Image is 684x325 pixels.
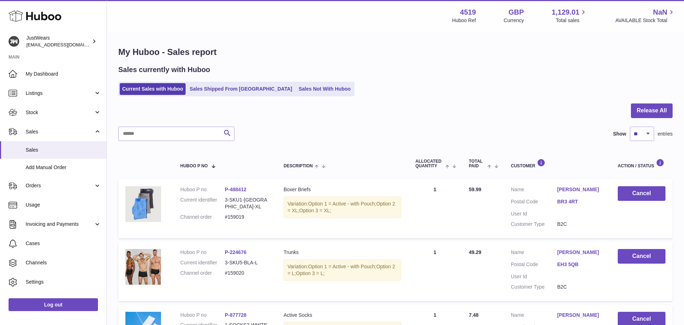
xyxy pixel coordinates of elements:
[552,7,588,24] a: 1,129.01 Total sales
[125,249,161,285] img: 45191669144337.jpg
[225,312,247,318] a: P-877728
[308,201,376,207] span: Option 1 = Active - with Pouch;
[653,7,667,17] span: NaN
[469,159,486,168] span: Total paid
[511,284,557,290] dt: Customer Type
[118,46,673,58] h1: My Huboo - Sales report
[557,198,603,205] a: BR3 4RT
[26,240,101,247] span: Cases
[225,197,269,210] dd: 3-SKU1-[GEOGRAPHIC_DATA]-XL
[26,279,101,285] span: Settings
[180,197,225,210] dt: Current identifier
[557,249,603,256] a: [PERSON_NAME]
[26,147,101,153] span: Sales
[284,186,401,193] div: Boxer Briefs
[308,264,376,269] span: Option 1 = Active - with Pouch;
[508,7,524,17] strong: GBP
[180,214,225,220] dt: Channel order
[225,249,247,255] a: P-224676
[180,312,225,319] dt: Huboo P no
[287,264,395,276] span: Option 2 = L;
[552,7,580,17] span: 1,129.01
[180,249,225,256] dt: Huboo P no
[26,35,90,48] div: JustWears
[180,270,225,276] dt: Channel order
[284,259,401,281] div: Variation:
[556,17,587,24] span: Total sales
[120,83,186,95] a: Current Sales with Huboo
[26,182,94,189] span: Orders
[225,214,269,220] dd: #159019
[618,186,665,201] button: Cancel
[511,221,557,228] dt: Customer Type
[187,83,295,95] a: Sales Shipped From [GEOGRAPHIC_DATA]
[557,312,603,319] a: [PERSON_NAME]
[511,273,557,280] dt: User Id
[557,186,603,193] a: [PERSON_NAME]
[504,17,524,24] div: Currency
[557,284,603,290] dd: B2C
[180,259,225,266] dt: Current identifier
[26,164,101,171] span: Add Manual Order
[408,179,462,238] td: 1
[296,270,325,276] span: Option 3 = L;
[26,202,101,208] span: Usage
[511,312,557,320] dt: Name
[225,270,269,276] dd: #159020
[26,71,101,77] span: My Dashboard
[469,312,478,318] span: 7.48
[118,65,210,75] h2: Sales currently with Huboo
[511,159,603,168] div: Customer
[618,249,665,264] button: Cancel
[511,249,557,258] dt: Name
[26,221,94,228] span: Invoicing and Payments
[557,221,603,228] dd: B2C
[180,186,225,193] dt: Huboo P no
[9,298,98,311] a: Log out
[618,159,665,168] div: Action / Status
[511,210,557,217] dt: User Id
[557,261,603,268] a: EH3 5QB
[452,17,476,24] div: Huboo Ref
[180,164,208,168] span: Huboo P no
[125,186,161,222] img: 45191661908877.jpg
[615,7,675,24] a: NaN AVAILABLE Stock Total
[284,249,401,256] div: Trunks
[511,186,557,195] dt: Name
[615,17,675,24] span: AVAILABLE Stock Total
[26,42,105,47] span: [EMAIL_ADDRESS][DOMAIN_NAME]
[9,36,19,47] img: internalAdmin-4519@internal.huboo.com
[225,187,247,192] a: P-488412
[26,109,94,116] span: Stock
[26,90,94,97] span: Listings
[511,261,557,270] dt: Postal Code
[613,131,626,137] label: Show
[26,128,94,135] span: Sales
[415,159,444,168] span: ALLOCATED Quantity
[511,198,557,207] dt: Postal Code
[284,197,401,218] div: Variation:
[469,187,481,192] span: 59.99
[284,312,401,319] div: Active Socks
[296,83,353,95] a: Sales Not With Huboo
[469,249,481,255] span: 49.29
[460,7,476,17] strong: 4519
[225,259,269,266] dd: 3-SKU5-BLA-L
[658,131,673,137] span: entries
[26,259,101,266] span: Channels
[299,208,331,213] span: Option 3 = XL;
[284,164,313,168] span: Description
[631,103,673,118] button: Release All
[408,242,462,301] td: 1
